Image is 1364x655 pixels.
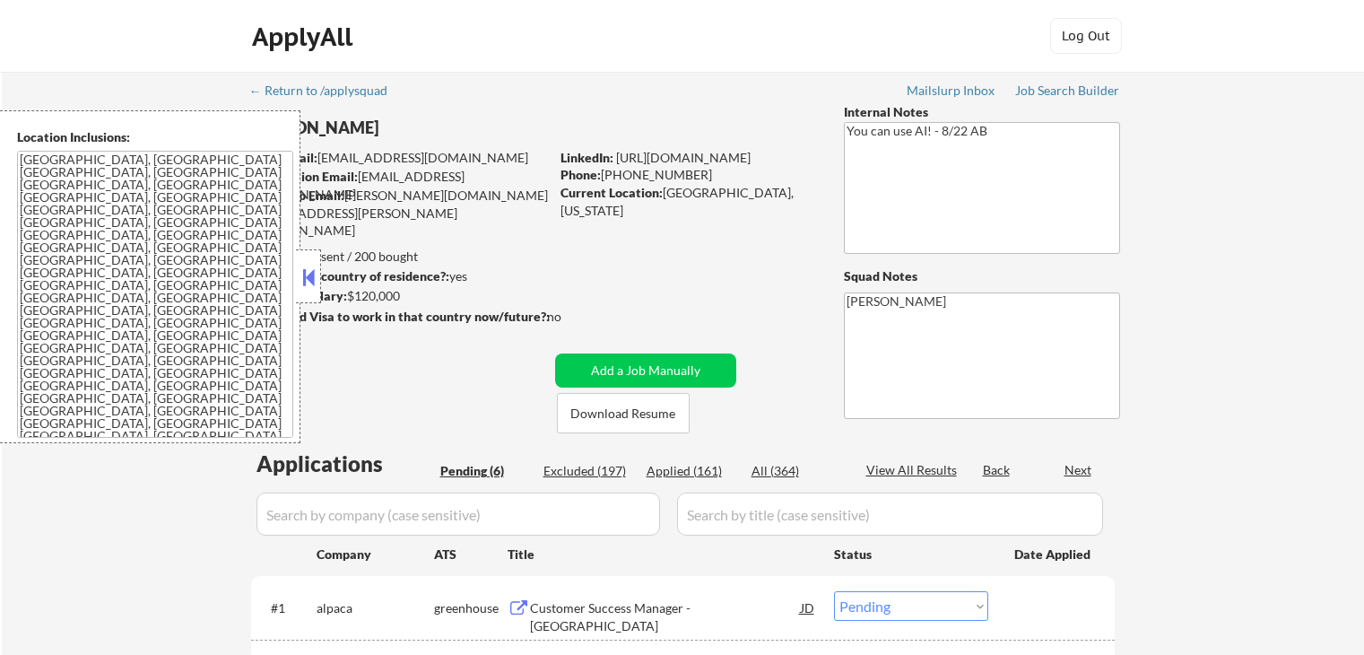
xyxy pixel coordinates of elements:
div: greenhouse [434,599,508,617]
div: yes [250,267,543,285]
div: [PERSON_NAME][DOMAIN_NAME][EMAIL_ADDRESS][PERSON_NAME][DOMAIN_NAME] [251,187,549,240]
div: [GEOGRAPHIC_DATA], [US_STATE] [560,184,814,219]
div: Applications [256,453,434,475]
div: Applied (161) [647,462,736,480]
div: Date Applied [1014,546,1093,563]
strong: Phone: [560,167,601,182]
button: Download Resume [557,393,690,433]
div: #1 [271,599,302,617]
div: View All Results [866,461,962,479]
div: ← Return to /applysquad [249,84,404,97]
div: ATS [434,546,508,563]
div: no [547,308,598,326]
a: ← Return to /applysquad [249,83,404,101]
div: [PHONE_NUMBER] [560,166,814,184]
div: Internal Notes [844,103,1120,121]
div: Excluded (197) [543,462,633,480]
div: [EMAIL_ADDRESS][DOMAIN_NAME] [252,168,549,203]
div: Pending (6) [440,462,530,480]
div: [PERSON_NAME] [251,117,620,139]
input: Search by title (case sensitive) [677,493,1103,536]
div: Job Search Builder [1015,84,1120,97]
div: Company [317,546,434,563]
div: Title [508,546,817,563]
div: JD [799,591,817,624]
div: Squad Notes [844,267,1120,285]
strong: Can work in country of residence?: [250,268,449,284]
div: Mailslurp Inbox [907,84,996,97]
input: Search by company (case sensitive) [256,493,660,536]
a: Job Search Builder [1015,83,1120,101]
div: ApplyAll [252,22,358,52]
div: [EMAIL_ADDRESS][DOMAIN_NAME] [252,149,549,167]
div: $120,000 [250,287,549,305]
button: Add a Job Manually [555,354,736,388]
strong: Current Location: [560,185,663,200]
div: All (364) [752,462,841,480]
div: Customer Success Manager - [GEOGRAPHIC_DATA] [530,599,801,634]
strong: Will need Visa to work in that country now/future?: [251,309,550,324]
a: Mailslurp Inbox [907,83,996,101]
div: Back [983,461,1012,479]
div: alpaca [317,599,434,617]
button: Log Out [1050,18,1122,54]
a: [URL][DOMAIN_NAME] [616,150,751,165]
div: 161 sent / 200 bought [250,248,549,266]
div: Location Inclusions: [17,128,293,146]
div: Status [834,537,988,570]
div: Next [1064,461,1093,479]
strong: LinkedIn: [560,150,613,165]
